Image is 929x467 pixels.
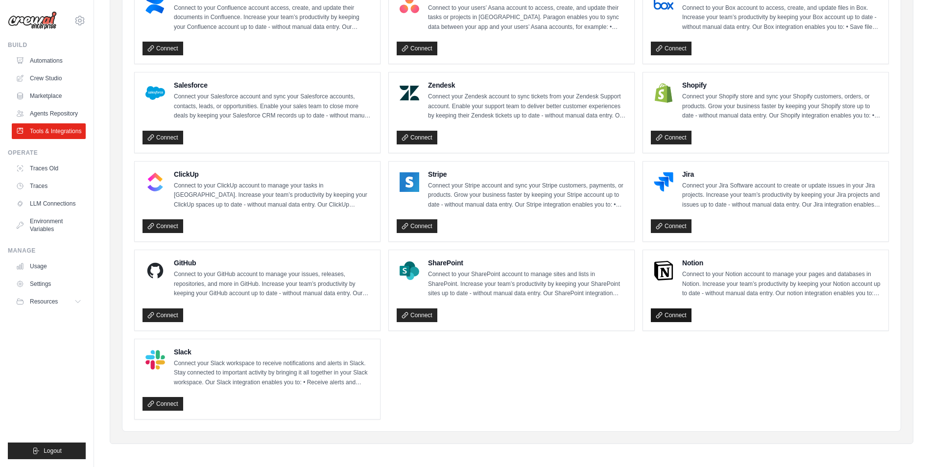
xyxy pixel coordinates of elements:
[143,131,183,144] a: Connect
[12,88,86,104] a: Marketplace
[143,308,183,322] a: Connect
[428,181,626,210] p: Connect your Stripe account and sync your Stripe customers, payments, or products. Grow your busi...
[8,11,57,30] img: Logo
[12,196,86,211] a: LLM Connections
[428,80,626,90] h4: Zendesk
[428,169,626,179] h4: Stripe
[8,247,86,255] div: Manage
[654,172,673,192] img: Jira Logo
[400,172,419,192] img: Stripe Logo
[682,92,881,121] p: Connect your Shopify store and sync your Shopify customers, orders, or products. Grow your busine...
[44,447,62,455] span: Logout
[8,149,86,157] div: Operate
[654,83,673,103] img: Shopify Logo
[400,261,419,280] img: SharePoint Logo
[651,131,691,144] a: Connect
[397,131,437,144] a: Connect
[682,258,881,268] h4: Notion
[174,258,372,268] h4: GitHub
[174,92,372,121] p: Connect your Salesforce account and sync your Salesforce accounts, contacts, leads, or opportunit...
[12,106,86,121] a: Agents Repository
[143,219,183,233] a: Connect
[145,350,165,370] img: Slack Logo
[143,397,183,411] a: Connect
[682,80,881,90] h4: Shopify
[12,53,86,69] a: Automations
[145,261,165,280] img: GitHub Logo
[12,123,86,139] a: Tools & Integrations
[12,294,86,309] button: Resources
[174,359,372,388] p: Connect your Slack workspace to receive notifications and alerts in Slack. Stay connected to impo...
[12,213,86,237] a: Environment Variables
[174,80,372,90] h4: Salesforce
[8,443,86,459] button: Logout
[428,3,626,32] p: Connect to your users’ Asana account to access, create, and update their tasks or projects in [GE...
[12,276,86,292] a: Settings
[654,261,673,280] img: Notion Logo
[12,178,86,194] a: Traces
[30,298,58,305] span: Resources
[143,42,183,55] a: Connect
[428,92,626,121] p: Connect your Zendesk account to sync tickets from your Zendesk Support account. Enable your suppo...
[682,270,881,299] p: Connect to your Notion account to manage your pages and databases in Notion. Increase your team’s...
[651,42,691,55] a: Connect
[174,3,372,32] p: Connect to your Confluence account access, create, and update their documents in Confluence. Incr...
[145,83,165,103] img: Salesforce Logo
[682,3,881,32] p: Connect to your Box account to access, create, and update files in Box. Increase your team’s prod...
[397,219,437,233] a: Connect
[12,70,86,86] a: Crew Studio
[12,161,86,176] a: Traces Old
[174,169,372,179] h4: ClickUp
[400,83,419,103] img: Zendesk Logo
[428,270,626,299] p: Connect to your SharePoint account to manage sites and lists in SharePoint. Increase your team’s ...
[8,41,86,49] div: Build
[428,258,626,268] h4: SharePoint
[397,308,437,322] a: Connect
[682,181,881,210] p: Connect your Jira Software account to create or update issues in your Jira projects. Increase you...
[174,270,372,299] p: Connect to your GitHub account to manage your issues, releases, repositories, and more in GitHub....
[651,219,691,233] a: Connect
[174,181,372,210] p: Connect to your ClickUp account to manage your tasks in [GEOGRAPHIC_DATA]. Increase your team’s p...
[651,308,691,322] a: Connect
[12,258,86,274] a: Usage
[397,42,437,55] a: Connect
[682,169,881,179] h4: Jira
[174,347,372,357] h4: Slack
[145,172,165,192] img: ClickUp Logo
